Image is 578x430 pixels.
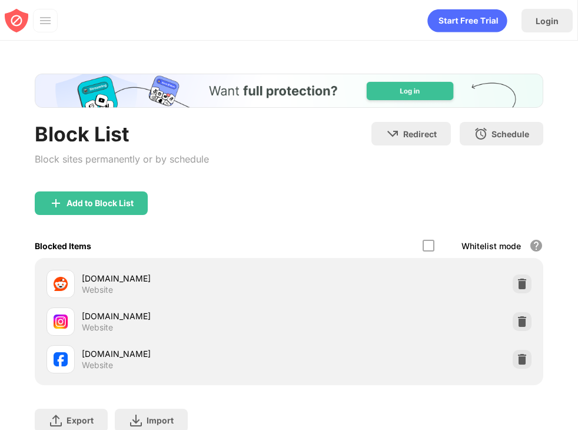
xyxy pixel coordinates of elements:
[491,129,529,139] div: Schedule
[35,122,209,146] div: Block List
[5,9,28,32] img: blocksite-icon-red.svg
[54,315,68,329] img: favicons
[403,129,437,139] div: Redirect
[54,277,68,291] img: favicons
[427,9,507,32] div: animation
[82,310,289,322] div: [DOMAIN_NAME]
[82,360,113,371] div: Website
[35,151,209,168] div: Block sites permanently or by schedule
[67,199,134,208] div: Add to Block List
[35,74,543,108] iframe: Banner
[67,415,94,425] div: Export
[461,241,521,251] div: Whitelist mode
[82,322,113,333] div: Website
[82,348,289,360] div: [DOMAIN_NAME]
[147,415,174,425] div: Import
[82,272,289,285] div: [DOMAIN_NAME]
[35,241,91,251] div: Blocked Items
[536,16,559,26] div: Login
[82,285,113,295] div: Website
[54,352,68,366] img: favicons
